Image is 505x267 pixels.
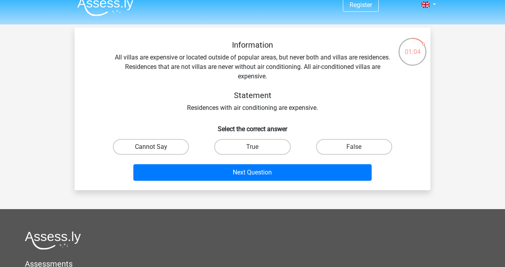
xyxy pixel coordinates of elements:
h6: Select the correct answer [87,119,418,133]
label: Cannot Say [113,139,189,155]
label: True [214,139,290,155]
a: Register [350,1,372,9]
div: All villas are expensive or located outside of popular areas, but never both and villas are resid... [87,40,418,113]
img: Assessly logo [25,231,81,250]
div: 01:04 [398,37,427,57]
button: Next Question [133,164,372,181]
h5: Information [112,40,393,50]
h5: Statement [112,91,393,100]
label: False [316,139,392,155]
